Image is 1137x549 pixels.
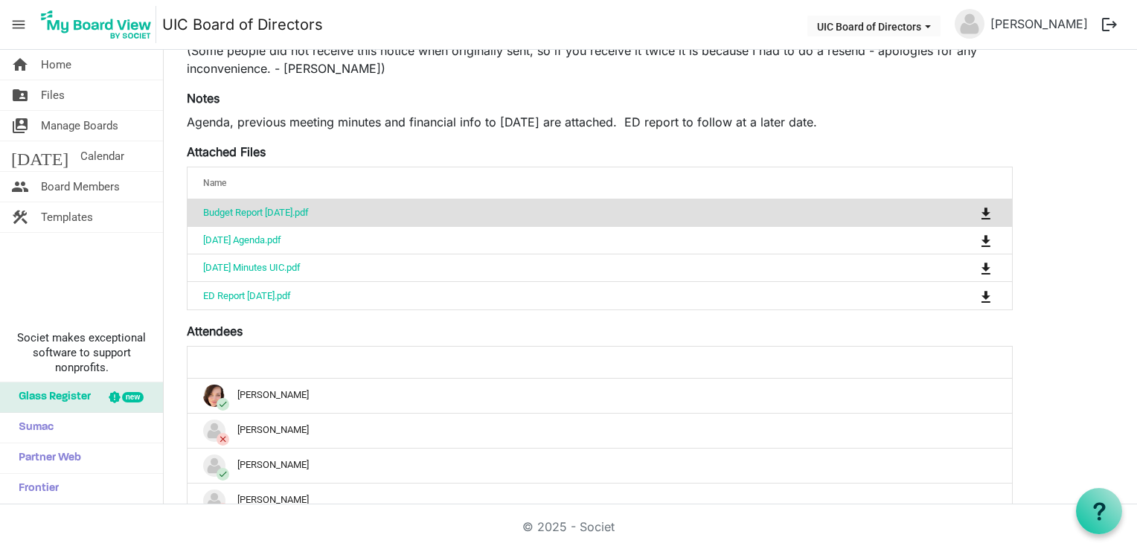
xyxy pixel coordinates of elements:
div: [PERSON_NAME] [203,420,996,442]
td: ED Report Sept 2025.pdf is template cell column header Name [188,281,919,309]
span: switch_account [11,111,29,141]
td: June 18 2025 Minutes UIC.pdf is template cell column header Name [188,254,919,281]
span: Frontier [11,474,59,504]
p: Agenda, previous meeting minutes and financial info to [DATE] are attached. ED report to follow a... [187,113,1013,131]
a: [PERSON_NAME] [984,9,1094,39]
label: Attached Files [187,143,266,161]
label: Attendees [187,322,243,340]
span: Templates [41,202,93,232]
span: check [217,398,229,411]
span: Board Members [41,172,120,202]
td: checkAndrea Dawe is template cell column header [188,448,1012,483]
span: Societ makes exceptional software to support nonprofits. [7,330,156,375]
button: logout [1094,9,1125,40]
a: UIC Board of Directors [162,10,323,39]
img: My Board View Logo [36,6,156,43]
a: [DATE] Minutes UIC.pdf [203,262,301,273]
a: My Board View Logo [36,6,162,43]
img: no-profile-picture.svg [203,420,225,442]
a: [DATE] Agenda.pdf [203,234,281,245]
button: Download [976,285,996,306]
span: Sumac [11,413,54,443]
span: folder_shared [11,80,29,110]
a: © 2025 - Societ [522,519,615,534]
button: Download [976,202,996,223]
span: close [217,433,229,446]
span: close [217,503,229,516]
td: Budget Report August 2025.pdf is template cell column header Name [188,199,919,226]
div: [PERSON_NAME] [203,455,996,477]
span: home [11,50,29,80]
span: construction [11,202,29,232]
td: is Command column column header [919,199,1012,226]
span: Home [41,50,71,80]
td: Sept 24 2025 Agenda.pdf is template cell column header Name [188,226,919,254]
td: is Command column column header [919,226,1012,254]
td: checkAmy Wright is template cell column header [188,379,1012,413]
button: Download [976,230,996,251]
label: Notes [187,89,220,107]
span: menu [4,10,33,39]
span: people [11,172,29,202]
p: (Some people did not receive this notice when originally sent, so if you receive it twice it is b... [187,42,1013,77]
img: no-profile-picture.svg [955,9,984,39]
button: Download [976,257,996,278]
span: Name [203,178,226,188]
span: Calendar [80,141,124,171]
div: [PERSON_NAME] [203,385,996,407]
span: [DATE] [11,141,68,171]
span: check [217,468,229,481]
img: no-profile-picture.svg [203,455,225,477]
span: Partner Web [11,443,81,473]
button: UIC Board of Directors dropdownbutton [807,16,941,36]
a: Budget Report [DATE].pdf [203,207,309,218]
td: closeAndrea Craddock is template cell column header [188,413,1012,448]
a: ED Report [DATE].pdf [203,290,291,301]
div: [PERSON_NAME] [203,489,996,512]
span: Manage Boards [41,111,118,141]
td: is Command column column header [919,281,1012,309]
td: is Command column column header [919,254,1012,281]
div: new [122,392,144,402]
img: aZda651_YrtB0d3iDw2VWU6hlcmlxgORkYhRWXcu6diS1fUuzblDemDitxXHgJcDUASUXKKMmrJj1lYLVKcG1g_thumb.png [203,385,225,407]
td: closeBeth Shelton is template cell column header [188,483,1012,518]
span: Glass Register [11,382,91,412]
img: no-profile-picture.svg [203,489,225,512]
span: Files [41,80,65,110]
